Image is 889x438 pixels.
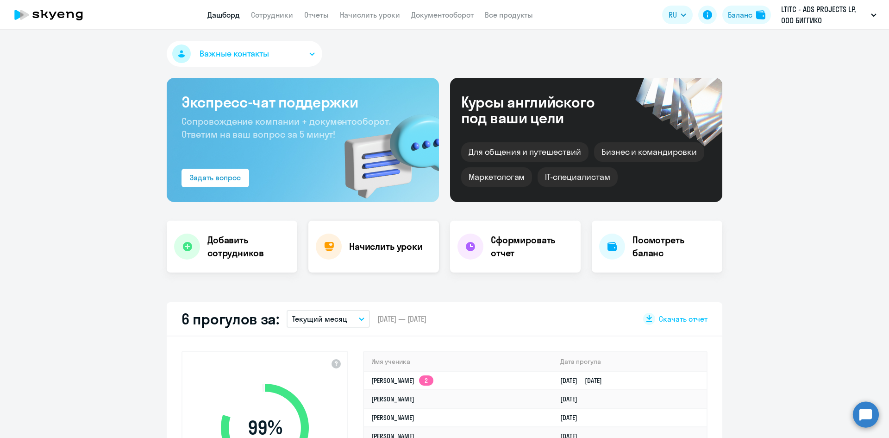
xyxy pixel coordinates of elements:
a: [PERSON_NAME]2 [371,376,433,385]
a: [PERSON_NAME] [371,413,414,422]
span: Сопровождение компании + документооборот. Ответим на ваш вопрос за 5 минут! [182,115,391,140]
h2: 6 прогулов за: [182,310,279,328]
a: Все продукты [485,10,533,19]
img: balance [756,10,765,19]
h4: Добавить сотрудников [207,234,290,260]
div: Задать вопрос [190,172,241,183]
a: Дашборд [207,10,240,19]
h3: Экспресс-чат поддержки [182,93,424,111]
a: Сотрудники [251,10,293,19]
h4: Начислить уроки [349,240,423,253]
p: Текущий месяц [292,313,347,324]
h4: Сформировать отчет [491,234,573,260]
div: Бизнес и командировки [594,142,704,162]
button: Задать вопрос [182,169,249,187]
a: Документооборот [411,10,474,19]
a: [DATE][DATE] [560,376,609,385]
a: [DATE] [560,395,585,403]
span: Скачать отчет [659,314,707,324]
button: LTITC - ADS PROJECTS LP, ООО БИГГИКО [776,4,881,26]
th: Имя ученика [364,352,553,371]
span: Важные контакты [200,48,269,60]
button: Текущий месяц [287,310,370,328]
p: LTITC - ADS PROJECTS LP, ООО БИГГИКО [781,4,867,26]
img: bg-img [331,98,439,202]
span: [DATE] — [DATE] [377,314,426,324]
th: Дата прогула [553,352,707,371]
a: Отчеты [304,10,329,19]
button: Балансbalance [722,6,771,24]
a: Начислить уроки [340,10,400,19]
div: Маркетологам [461,167,532,187]
div: Для общения и путешествий [461,142,588,162]
h4: Посмотреть баланс [632,234,715,260]
button: Важные контакты [167,41,322,67]
div: Баланс [728,9,752,20]
a: [DATE] [560,413,585,422]
div: Курсы английского под ваши цели [461,94,620,126]
span: RU [669,9,677,20]
a: [PERSON_NAME] [371,395,414,403]
app-skyeng-badge: 2 [419,375,433,386]
button: RU [662,6,693,24]
div: IT-специалистам [538,167,617,187]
